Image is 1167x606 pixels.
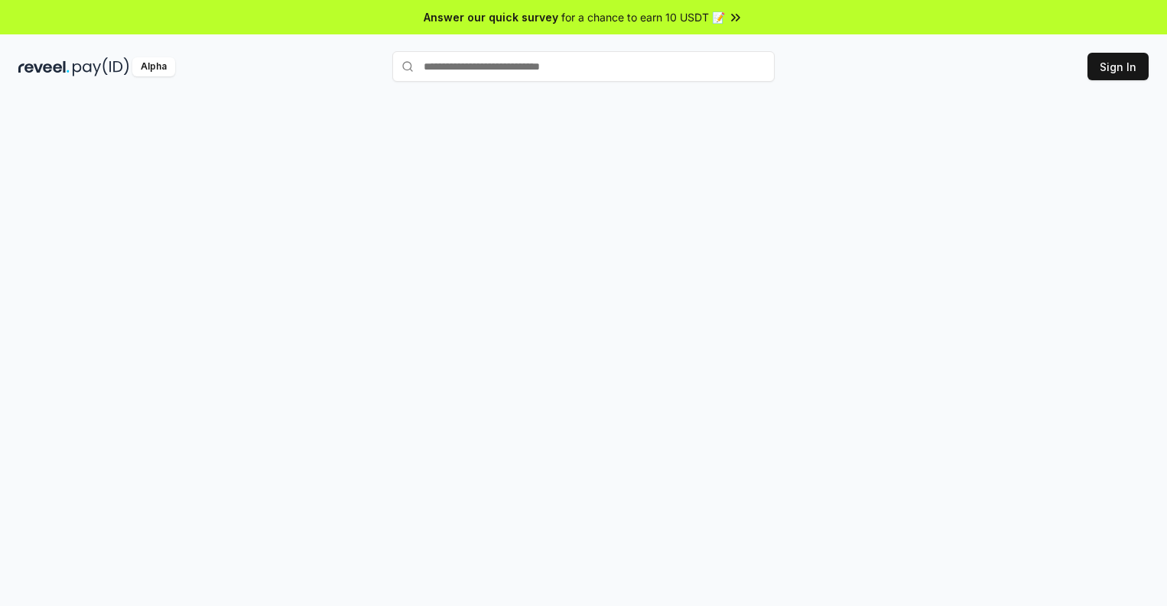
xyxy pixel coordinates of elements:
[18,57,70,76] img: reveel_dark
[1087,53,1149,80] button: Sign In
[561,9,725,25] span: for a chance to earn 10 USDT 📝
[73,57,129,76] img: pay_id
[424,9,558,25] span: Answer our quick survey
[132,57,175,76] div: Alpha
